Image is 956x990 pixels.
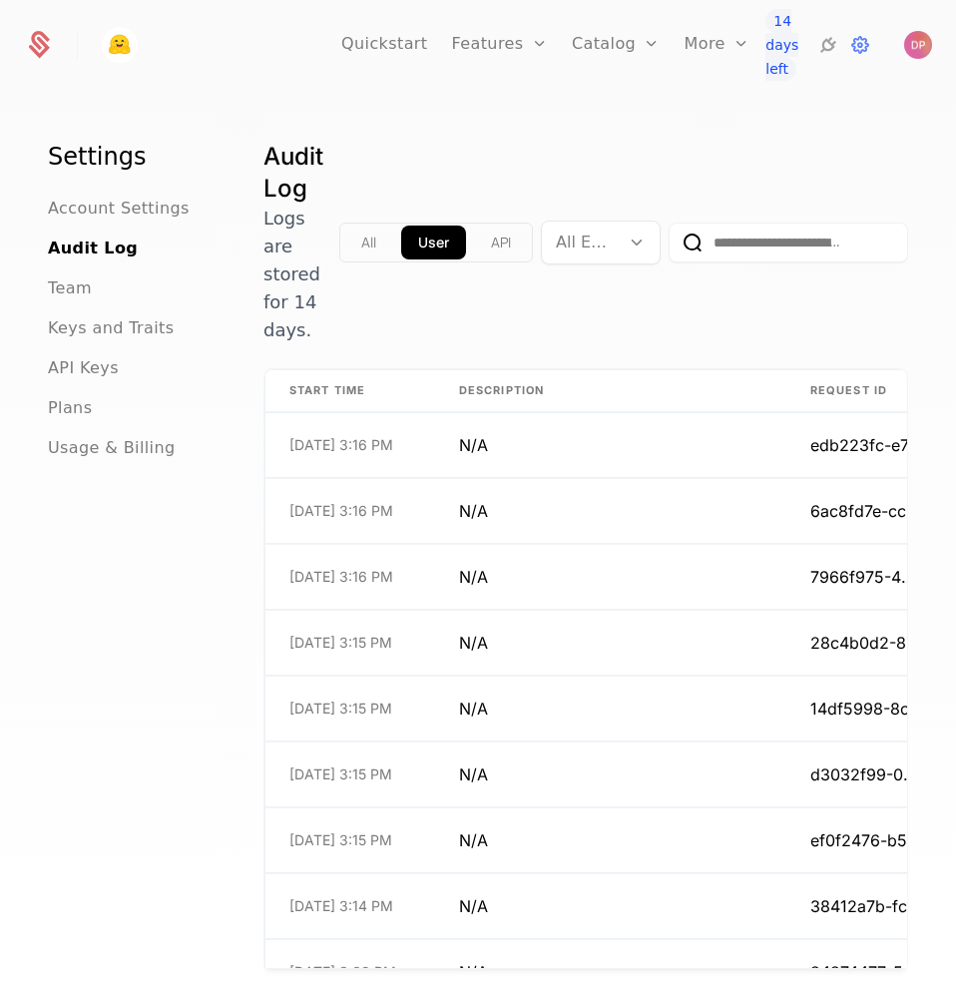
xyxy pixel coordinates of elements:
[810,828,923,852] span: ef0f2476-b519-429a-8609-215d853125db
[904,31,932,59] button: Open user button
[48,276,92,300] a: Team
[904,31,932,59] img: Daria Pom
[459,631,488,655] span: N/A
[810,894,923,918] span: 38412a7b-fc34-4967-9581-793856bf8f05
[48,396,92,420] a: Plans
[459,565,488,589] span: N/A
[459,894,488,918] span: N/A
[810,499,923,523] span: 6ac8fd7e-cc8b-412c-9548-48fc20cad258
[289,501,393,521] span: [DATE] 3:16 PM
[810,960,923,984] span: 24274477-519b-4681-9da0-590712999ba3
[459,697,488,721] span: N/A
[289,699,392,719] span: [DATE] 3:15 PM
[48,141,216,173] h1: Settings
[339,223,533,262] div: Text alignment
[265,370,435,412] th: Start Time
[48,141,216,460] nav: Main
[765,9,798,81] span: 14 days left
[810,697,923,721] span: 14df5998-8cc7-43d3-ae00-9a543fddf3dc
[401,226,466,259] button: app
[289,896,393,916] span: [DATE] 3:14 PM
[289,764,392,784] span: [DATE] 3:15 PM
[459,828,488,852] span: N/A
[459,499,488,523] span: N/A
[344,226,393,259] button: all
[48,316,174,340] a: Keys and Traits
[263,205,339,344] p: Logs are stored for 14 days.
[459,960,488,984] span: N/A
[289,435,393,455] span: [DATE] 3:16 PM
[810,433,923,457] span: edb223fc-e7b0-463d-a286-255f9f0d1190
[459,433,488,457] span: N/A
[263,141,339,205] h1: Audit Log
[48,197,190,221] a: Account Settings
[459,762,488,786] span: N/A
[474,226,528,259] button: api
[289,962,396,982] span: [DATE] 3:09 PM
[810,565,923,589] span: 7966f975-46e5-473b-aabb-0d2ad394ca8f
[102,27,138,63] img: Little Aunt
[435,370,786,412] th: Description
[48,237,138,260] a: Audit Log
[289,633,392,653] span: [DATE] 3:15 PM
[289,567,393,587] span: [DATE] 3:16 PM
[848,33,872,57] a: Settings
[48,436,176,460] a: Usage & Billing
[816,33,840,57] a: Integrations
[765,9,808,81] a: 14 days left
[48,356,119,380] a: API Keys
[810,762,923,786] span: d3032f99-06ee-4f61-9b7a-c7e2700fe75e
[810,631,923,655] span: 28c4b0d2-8486-418e-b602-fb4f74fd7c6c
[289,830,392,850] span: [DATE] 3:15 PM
